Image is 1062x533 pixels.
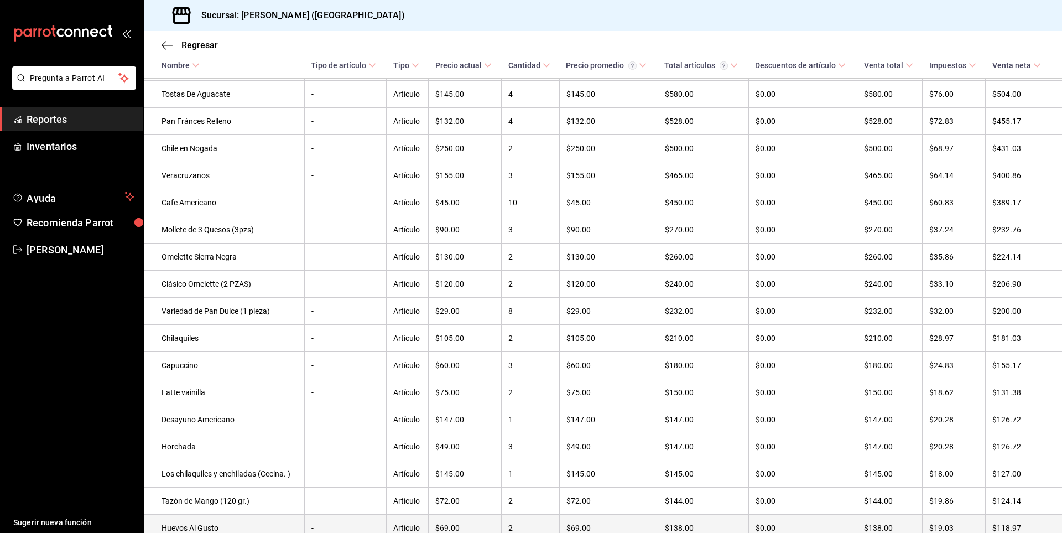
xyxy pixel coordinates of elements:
td: $45.00 [559,189,658,216]
td: $455.17 [986,108,1062,135]
td: $250.00 [429,135,502,162]
td: - [304,81,386,108]
span: Cantidad [508,61,550,70]
td: $450.00 [658,189,748,216]
td: $127.00 [986,460,1062,488]
td: $130.00 [559,244,658,271]
td: 2 [502,271,560,298]
a: Pregunta a Parrot AI [8,80,136,92]
td: 3 [502,352,560,379]
td: Variedad de Pan Dulce (1 pieza) [144,298,304,325]
td: Capuccino [144,352,304,379]
td: $147.00 [658,433,748,460]
td: $132.00 [559,108,658,135]
td: Artículo [387,298,429,325]
td: $147.00 [857,406,923,433]
td: $224.14 [986,244,1062,271]
td: $0.00 [748,379,857,406]
td: $49.00 [559,433,658,460]
td: Tazón de Mango (120 gr.) [144,488,304,515]
td: $126.72 [986,433,1062,460]
td: Artículo [387,216,429,244]
td: - [304,162,386,189]
td: $145.00 [429,81,502,108]
td: 1 [502,460,560,488]
td: Pan Fránces Relleno [144,108,304,135]
td: $270.00 [658,216,748,244]
td: Artículo [387,162,429,189]
td: $32.00 [923,298,986,325]
td: $150.00 [857,379,923,406]
td: $20.28 [923,433,986,460]
td: $0.00 [748,216,857,244]
div: Impuestos [929,61,966,70]
td: $0.00 [748,271,857,298]
div: Nombre [162,61,190,70]
td: $144.00 [658,488,748,515]
td: Artículo [387,406,429,433]
td: $18.62 [923,379,986,406]
span: Tipo [393,61,419,70]
td: Artículo [387,460,429,488]
span: Descuentos de artículo [755,61,846,70]
td: $33.10 [923,271,986,298]
td: Artículo [387,244,429,271]
td: $147.00 [658,406,748,433]
td: $200.00 [986,298,1062,325]
div: Venta neta [992,61,1031,70]
td: $90.00 [559,216,658,244]
div: Descuentos de artículo [755,61,836,70]
td: Artículo [387,433,429,460]
td: 10 [502,189,560,216]
td: Artículo [387,352,429,379]
td: $144.00 [857,488,923,515]
td: - [304,135,386,162]
td: $0.00 [748,325,857,352]
td: Omelette Sierra Negra [144,244,304,271]
span: Regresar [181,40,218,50]
td: $400.86 [986,162,1062,189]
td: 2 [502,379,560,406]
td: $60.00 [429,352,502,379]
td: $145.00 [857,460,923,488]
td: Veracruzanos [144,162,304,189]
div: Precio actual [435,61,482,70]
svg: Precio promedio = Total artículos / cantidad [628,61,637,70]
span: Ayuda [27,190,120,203]
td: $206.90 [986,271,1062,298]
td: Artículo [387,271,429,298]
td: $72.00 [429,488,502,515]
td: $0.00 [748,108,857,135]
div: Tipo de artículo [311,61,366,70]
td: Desayuno Americano [144,406,304,433]
td: $232.76 [986,216,1062,244]
td: $75.00 [559,379,658,406]
td: $28.97 [923,325,986,352]
td: Mollete de 3 Quesos (3pzs) [144,216,304,244]
td: $500.00 [857,135,923,162]
td: $20.28 [923,406,986,433]
div: Total artículos [664,61,728,70]
td: $0.00 [748,488,857,515]
td: $120.00 [429,271,502,298]
td: - [304,216,386,244]
td: 4 [502,108,560,135]
td: 2 [502,325,560,352]
td: $0.00 [748,162,857,189]
td: $24.83 [923,352,986,379]
span: Inventarios [27,139,134,154]
td: $126.72 [986,406,1062,433]
td: $120.00 [559,271,658,298]
td: $0.00 [748,244,857,271]
td: $0.00 [748,460,857,488]
td: $0.00 [748,406,857,433]
td: $147.00 [559,406,658,433]
span: Impuestos [929,61,976,70]
span: Venta neta [992,61,1041,70]
span: Recomienda Parrot [27,215,134,230]
td: $240.00 [658,271,748,298]
td: - [304,460,386,488]
button: Pregunta a Parrot AI [12,66,136,90]
span: Total artículos [664,61,738,70]
td: Artículo [387,108,429,135]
